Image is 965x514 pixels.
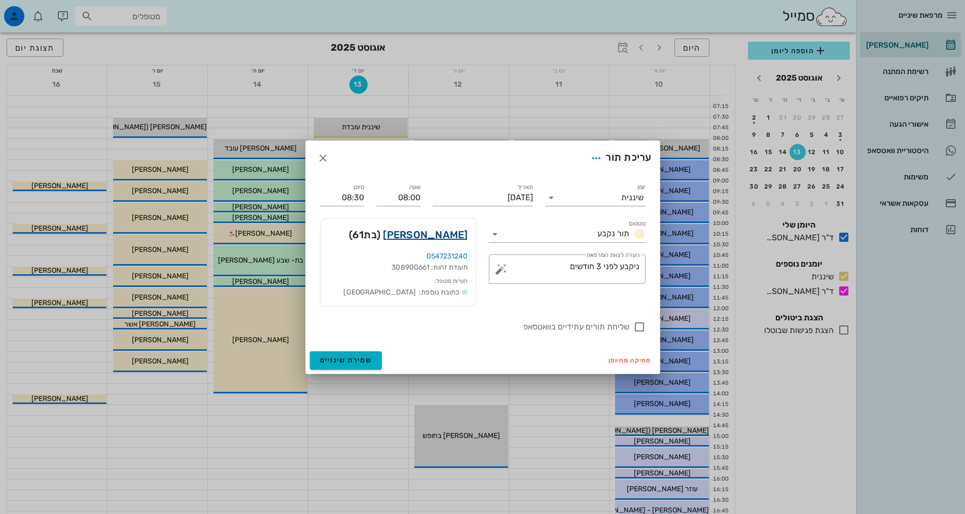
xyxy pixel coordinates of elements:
[426,252,468,261] a: 0547231240
[637,183,646,191] label: יומן
[383,227,468,243] a: [PERSON_NAME]
[621,193,644,202] div: שיננית
[586,251,639,259] label: הערה לצוות המרפאה
[310,351,382,370] button: שמירת שינויים
[320,356,372,364] span: שמירת שינויים
[517,183,533,191] label: תאריך
[629,220,646,228] label: סטטוס
[609,357,652,364] span: מחיקה מהיומן
[353,183,364,191] label: סיום
[349,227,381,243] span: (בת )
[489,226,646,242] div: סטטוסתור נקבע
[320,322,629,332] label: שליחת תורים עתידיים בוואטסאפ
[587,149,651,167] div: עריכת תור
[604,353,656,368] button: מחיקה מהיומן
[597,229,629,238] span: תור נקבע
[545,190,646,206] div: יומןשיננית
[329,262,468,273] div: תעודת זהות: 308900661
[409,183,420,191] label: שעה
[435,278,468,284] small: הערות מטופל:
[343,288,459,297] span: כתובת נוספת: [GEOGRAPHIC_DATA]
[352,229,364,241] span: 61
